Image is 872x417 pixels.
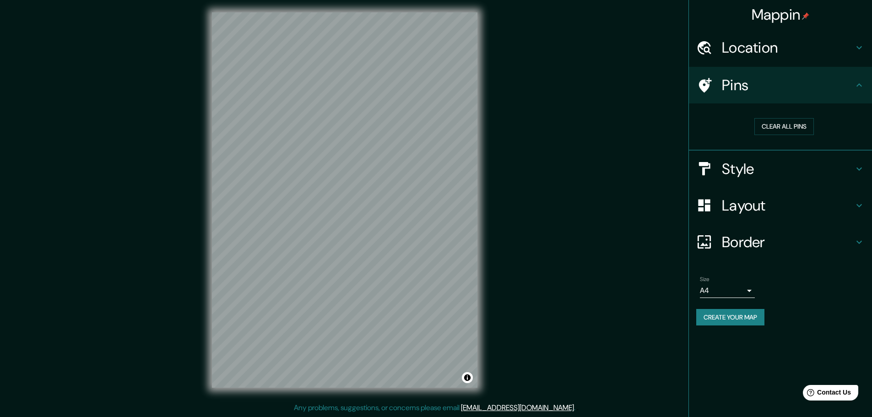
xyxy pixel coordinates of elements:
div: . [577,402,579,413]
h4: Pins [722,76,854,94]
div: Location [689,29,872,66]
img: pin-icon.png [802,12,809,20]
h4: Style [722,160,854,178]
canvas: Map [212,12,477,388]
h4: Mappin [752,5,810,24]
div: A4 [700,283,755,298]
div: Pins [689,67,872,103]
p: Any problems, suggestions, or concerns please email . [294,402,575,413]
h4: Border [722,233,854,251]
button: Toggle attribution [462,372,473,383]
h4: Location [722,38,854,57]
div: Style [689,151,872,187]
label: Size [700,275,710,283]
button: Create your map [696,309,764,326]
div: . [575,402,577,413]
a: [EMAIL_ADDRESS][DOMAIN_NAME] [461,403,574,412]
div: Border [689,224,872,260]
iframe: Help widget launcher [791,381,862,407]
button: Clear all pins [754,118,814,135]
div: Layout [689,187,872,224]
h4: Layout [722,196,854,215]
